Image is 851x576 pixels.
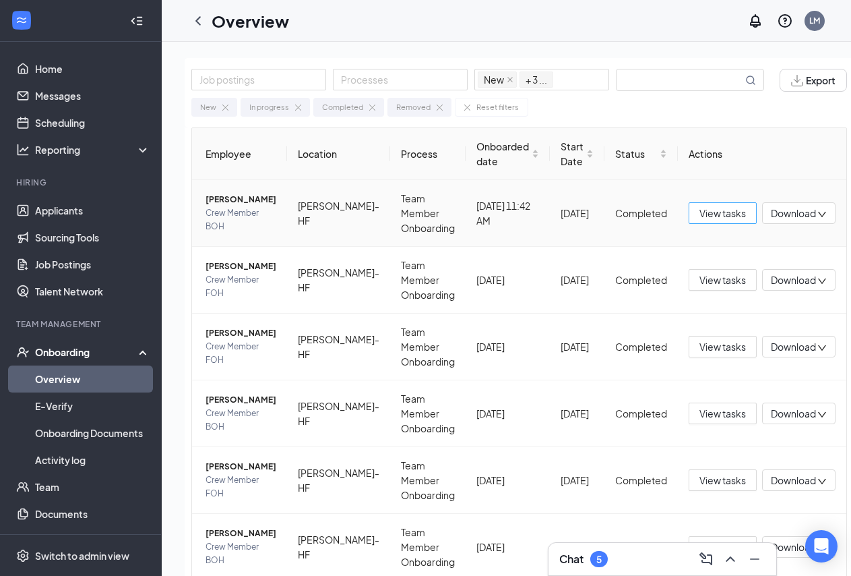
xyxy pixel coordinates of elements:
td: Team Member Onboarding [390,447,466,514]
a: Scheduling [35,109,150,136]
svg: Analysis [16,143,30,156]
a: Sourcing Tools [35,224,150,251]
div: Completed [615,272,667,287]
svg: ComposeMessage [698,551,714,567]
button: View tasks [689,269,757,291]
span: Crew Member FOH [206,473,276,500]
span: New [478,71,517,88]
div: [DATE] [561,473,594,488]
span: Download [771,206,816,221]
span: [PERSON_NAME] [206,393,276,407]
div: Onboarding [35,345,139,359]
div: Completed [615,206,667,221]
svg: Collapse [130,14,144,28]
div: Reporting [35,143,151,156]
div: Completed [615,473,667,488]
th: Status [604,128,678,180]
h3: Chat [559,552,584,567]
div: Completed [322,101,363,113]
a: Job Postings [35,251,150,278]
span: down [817,210,827,219]
div: New [200,101,216,113]
div: Removed [396,101,431,113]
span: close [507,76,513,83]
th: Process [390,128,466,180]
a: Activity log [35,447,150,473]
span: Crew Member BOH [206,540,276,567]
svg: MagnifyingGlass [745,75,756,86]
button: View tasks [689,336,757,357]
div: Completed [615,339,667,354]
td: [PERSON_NAME]-HF [287,447,390,514]
span: + 3 ... [526,72,547,87]
td: [PERSON_NAME]-HF [287,180,390,247]
a: Team [35,473,150,500]
a: Overview [35,366,150,393]
td: Team Member Onboarding [390,247,466,314]
span: New [484,72,504,87]
span: Crew Member FOH [206,340,276,367]
div: Completed [615,406,667,421]
span: Start Date [561,139,584,169]
span: View tasks [699,339,746,354]
div: [DATE] [476,272,539,287]
span: [PERSON_NAME] [206,193,276,206]
th: Location [287,128,390,180]
span: Crew Member BOH [206,206,276,233]
div: Completed [615,540,667,554]
svg: ChevronLeft [190,13,206,29]
div: Reset filters [476,101,519,113]
span: Download [771,407,816,421]
div: [DATE] [561,339,594,354]
div: [DATE] [561,206,594,221]
div: [DATE] [476,540,539,554]
span: [PERSON_NAME] [206,260,276,273]
td: [PERSON_NAME]-HF [287,380,390,447]
span: down [817,477,827,486]
button: ComposeMessage [695,548,717,570]
span: View tasks [699,206,746,221]
div: [DATE] [476,473,539,488]
span: View tasks [699,473,746,488]
button: ChevronUp [720,548,741,570]
td: Team Member Onboarding [390,180,466,247]
div: Team Management [16,318,148,330]
span: down [817,277,827,286]
span: Download [771,473,816,488]
div: Open Intercom Messenger [805,530,838,563]
button: Minimize [744,548,765,570]
svg: Notifications [747,13,763,29]
span: Onboarded date [476,139,529,169]
a: Onboarding Documents [35,420,150,447]
div: In progress [249,101,289,113]
span: Download [771,340,816,354]
button: View tasks [689,536,757,558]
span: down [817,410,827,420]
div: [DATE] [476,406,539,421]
a: Home [35,55,150,82]
svg: QuestionInfo [777,13,793,29]
h1: Overview [212,9,289,32]
a: Documents [35,500,150,527]
button: View tasks [689,403,757,424]
span: View tasks [699,406,746,421]
div: [DATE] [476,339,539,354]
div: [DATE] [561,540,594,554]
td: Team Member Onboarding [390,314,466,380]
div: Hiring [16,177,148,188]
div: Switch to admin view [35,549,129,563]
span: Download [771,540,816,554]
button: Export [780,69,847,92]
span: Export [806,76,836,85]
th: Start Date [550,128,604,180]
span: [PERSON_NAME] [206,527,276,540]
span: [PERSON_NAME] [206,460,276,473]
span: Status [615,146,657,161]
span: [PERSON_NAME] [206,326,276,340]
span: Crew Member FOH [206,273,276,300]
span: down [817,343,827,353]
div: LM [809,15,820,26]
div: [DATE] 11:42 AM [476,198,539,228]
svg: WorkstreamLogo [15,13,28,27]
